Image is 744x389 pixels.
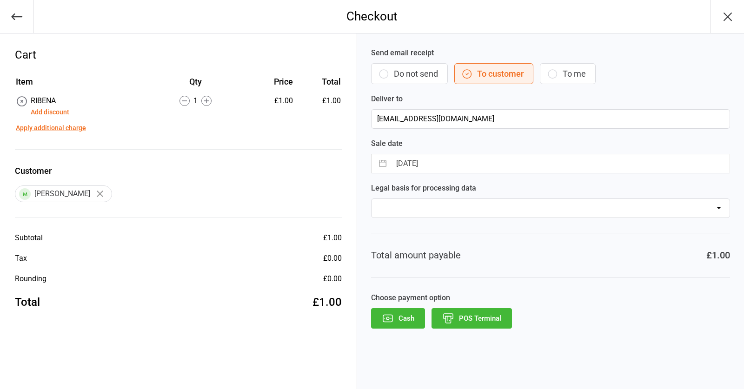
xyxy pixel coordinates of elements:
div: £1.00 [323,232,342,244]
th: Total [297,75,341,94]
label: Choose payment option [371,292,730,303]
input: Customer Email [371,109,730,129]
div: £1.00 [245,95,293,106]
label: Send email receipt [371,47,730,59]
div: Tax [15,253,27,264]
th: Qty [147,75,244,94]
button: Apply additional charge [16,123,86,133]
div: £1.00 [312,294,342,310]
div: 1 [147,95,244,106]
th: Item [16,75,146,94]
div: Cart [15,46,342,63]
label: Deliver to [371,93,730,105]
div: Price [245,75,293,88]
button: To customer [454,63,533,84]
button: Do not send [371,63,448,84]
button: Add discount [31,107,69,117]
td: £1.00 [297,95,341,118]
div: Total amount payable [371,248,461,262]
button: Cash [371,308,425,329]
label: Customer [15,165,342,177]
div: Total [15,294,40,310]
div: £0.00 [323,253,342,264]
button: POS Terminal [432,308,512,329]
div: £0.00 [323,273,342,284]
span: RIBENA [31,96,56,105]
label: Legal basis for processing data [371,183,730,194]
label: Sale date [371,138,730,149]
div: Rounding [15,273,46,284]
button: To me [540,63,596,84]
div: £1.00 [706,248,730,262]
div: [PERSON_NAME] [15,185,112,202]
div: Subtotal [15,232,43,244]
